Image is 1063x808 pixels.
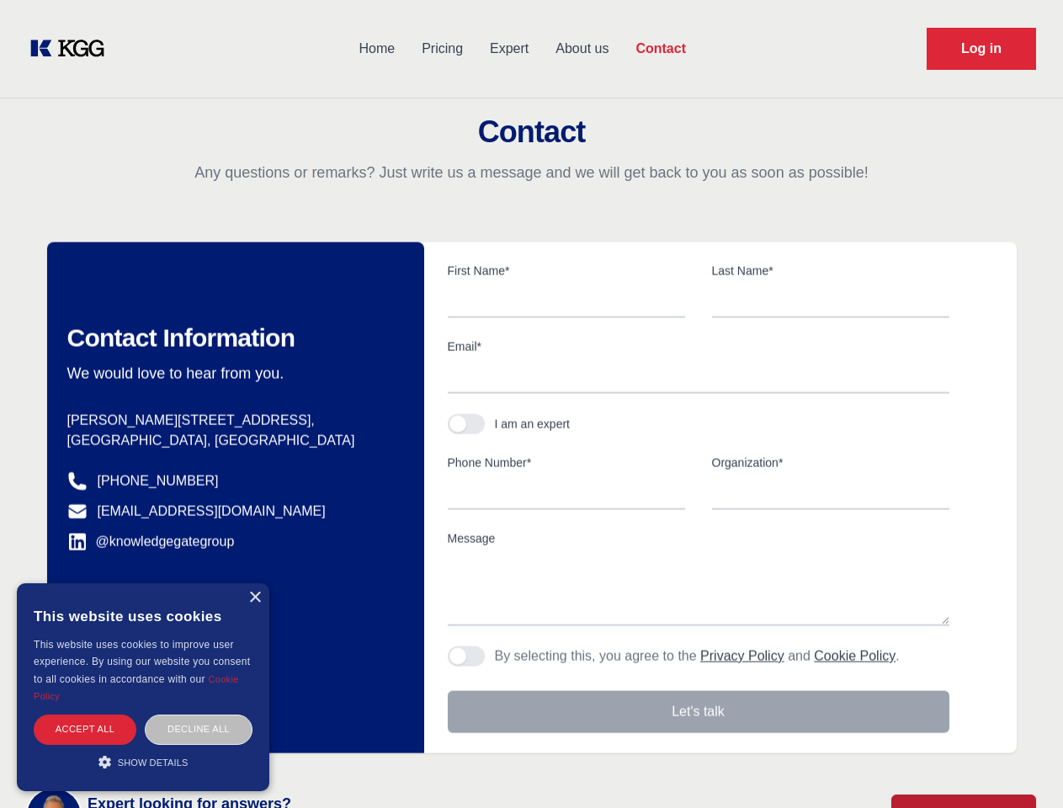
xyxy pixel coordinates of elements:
[34,639,250,685] span: This website uses cookies to improve user experience. By using our website you consent to all coo...
[67,431,397,451] p: [GEOGRAPHIC_DATA], [GEOGRAPHIC_DATA]
[448,454,685,471] label: Phone Number*
[34,596,252,636] div: This website uses cookies
[67,411,397,431] p: [PERSON_NAME][STREET_ADDRESS],
[118,757,189,768] span: Show details
[476,27,542,71] a: Expert
[34,753,252,770] div: Show details
[448,338,949,355] label: Email*
[67,532,235,552] a: @knowledgegategroup
[495,416,571,433] div: I am an expert
[979,727,1063,808] iframe: Chat Widget
[542,27,622,71] a: About us
[98,502,326,522] a: [EMAIL_ADDRESS][DOMAIN_NAME]
[20,115,1043,149] h2: Contact
[448,263,685,279] label: First Name*
[20,162,1043,183] p: Any questions or remarks? Just write us a message and we will get back to you as soon as possible!
[67,323,397,353] h2: Contact Information
[345,27,408,71] a: Home
[98,471,219,492] a: [PHONE_NUMBER]
[927,28,1036,70] a: Request Demo
[448,691,949,733] button: Let's talk
[27,35,118,62] a: KOL Knowledge Platform: Talk to Key External Experts (KEE)
[700,649,784,663] a: Privacy Policy
[145,715,252,744] div: Decline all
[408,27,476,71] a: Pricing
[448,530,949,547] label: Message
[712,263,949,279] label: Last Name*
[34,715,136,744] div: Accept all
[712,454,949,471] label: Organization*
[495,646,900,667] p: By selecting this, you agree to the and .
[67,364,397,384] p: We would love to hear from you.
[814,649,896,663] a: Cookie Policy
[622,27,699,71] a: Contact
[34,674,239,701] a: Cookie Policy
[248,592,261,604] div: Close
